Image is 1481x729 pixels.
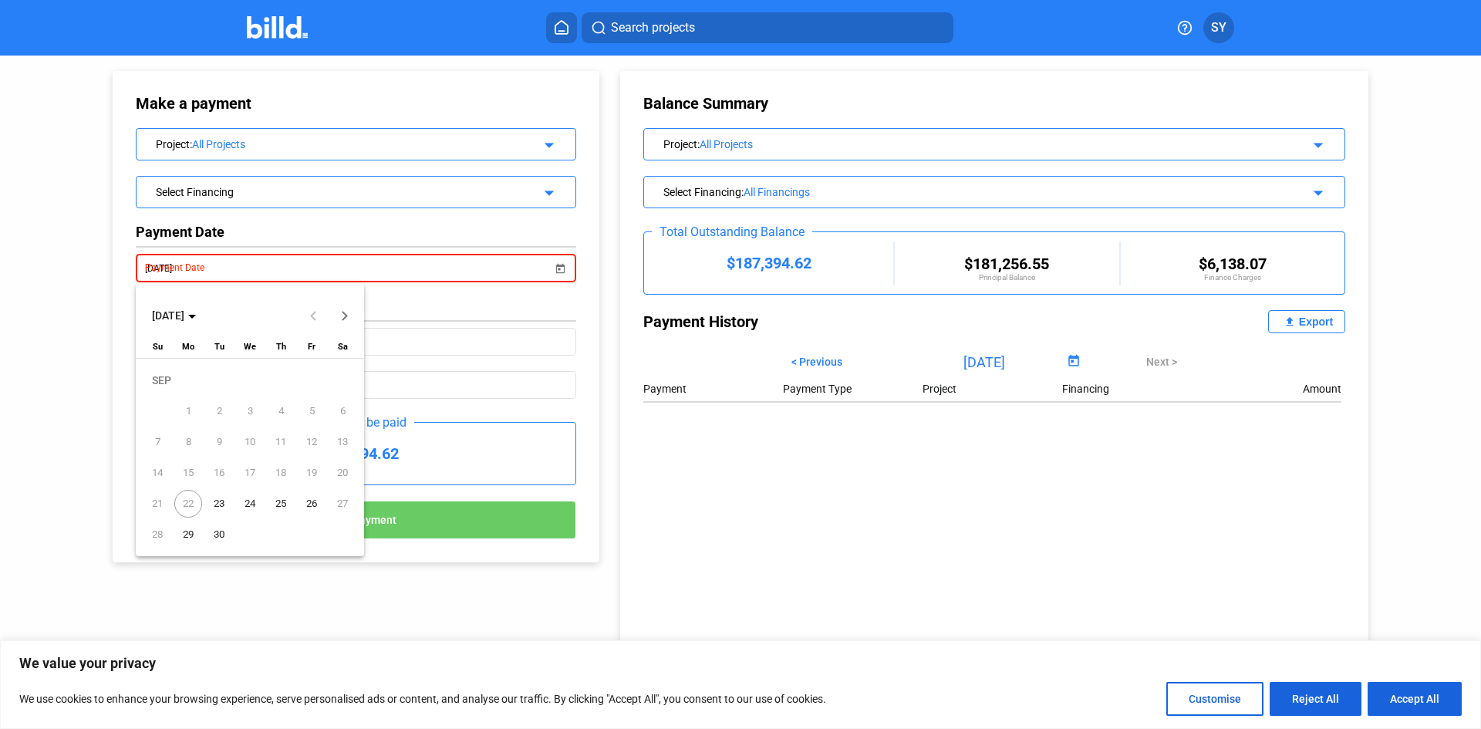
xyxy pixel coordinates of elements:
[205,521,233,548] span: 30
[267,397,295,425] span: 4
[234,427,265,457] button: September 10, 2025
[296,457,327,488] button: September 19, 2025
[267,428,295,456] span: 11
[205,397,233,425] span: 2
[267,490,295,518] span: 25
[327,457,358,488] button: September 20, 2025
[142,488,173,519] button: September 21, 2025
[236,459,264,487] span: 17
[327,488,358,519] button: September 27, 2025
[204,519,234,550] button: September 30, 2025
[205,490,233,518] span: 23
[296,396,327,427] button: September 5, 2025
[143,490,171,518] span: 21
[276,342,286,352] span: Th
[173,457,204,488] button: September 15, 2025
[338,342,348,352] span: Sa
[173,488,204,519] button: September 22, 2025
[298,490,326,518] span: 26
[236,490,264,518] span: 24
[142,457,173,488] button: September 14, 2025
[298,397,326,425] span: 5
[174,459,202,487] span: 15
[265,457,296,488] button: September 18, 2025
[329,428,356,456] span: 13
[296,427,327,457] button: September 12, 2025
[174,428,202,456] span: 8
[142,519,173,550] button: September 28, 2025
[329,490,356,518] span: 27
[265,488,296,519] button: September 25, 2025
[1166,682,1263,716] button: Customise
[267,459,295,487] span: 18
[153,342,163,352] span: Su
[174,397,202,425] span: 1
[234,396,265,427] button: September 3, 2025
[308,342,315,352] span: Fr
[204,488,234,519] button: September 23, 2025
[327,396,358,427] button: September 6, 2025
[173,427,204,457] button: September 8, 2025
[173,519,204,550] button: September 29, 2025
[236,428,264,456] span: 10
[234,488,265,519] button: September 24, 2025
[244,342,256,352] span: We
[298,459,326,487] span: 19
[204,427,234,457] button: September 9, 2025
[298,428,326,456] span: 12
[152,309,184,322] span: [DATE]
[205,428,233,456] span: 9
[142,427,173,457] button: September 7, 2025
[204,396,234,427] button: September 2, 2025
[143,521,171,548] span: 28
[236,397,264,425] span: 3
[142,365,358,396] td: SEP
[265,427,296,457] button: September 11, 2025
[329,300,360,331] button: Next month
[146,302,202,329] button: Choose month and year
[214,342,224,352] span: Tu
[173,396,204,427] button: September 1, 2025
[19,690,826,708] p: We use cookies to enhance your browsing experience, serve personalised ads or content, and analys...
[234,457,265,488] button: September 17, 2025
[174,490,202,518] span: 22
[1368,682,1462,716] button: Accept All
[327,427,358,457] button: September 13, 2025
[174,521,202,548] span: 29
[182,342,194,352] span: Mo
[265,396,296,427] button: September 4, 2025
[143,459,171,487] span: 14
[329,397,356,425] span: 6
[204,457,234,488] button: September 16, 2025
[329,459,356,487] span: 20
[1270,682,1361,716] button: Reject All
[143,428,171,456] span: 7
[19,654,1462,673] p: We value your privacy
[205,459,233,487] span: 16
[296,488,327,519] button: September 26, 2025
